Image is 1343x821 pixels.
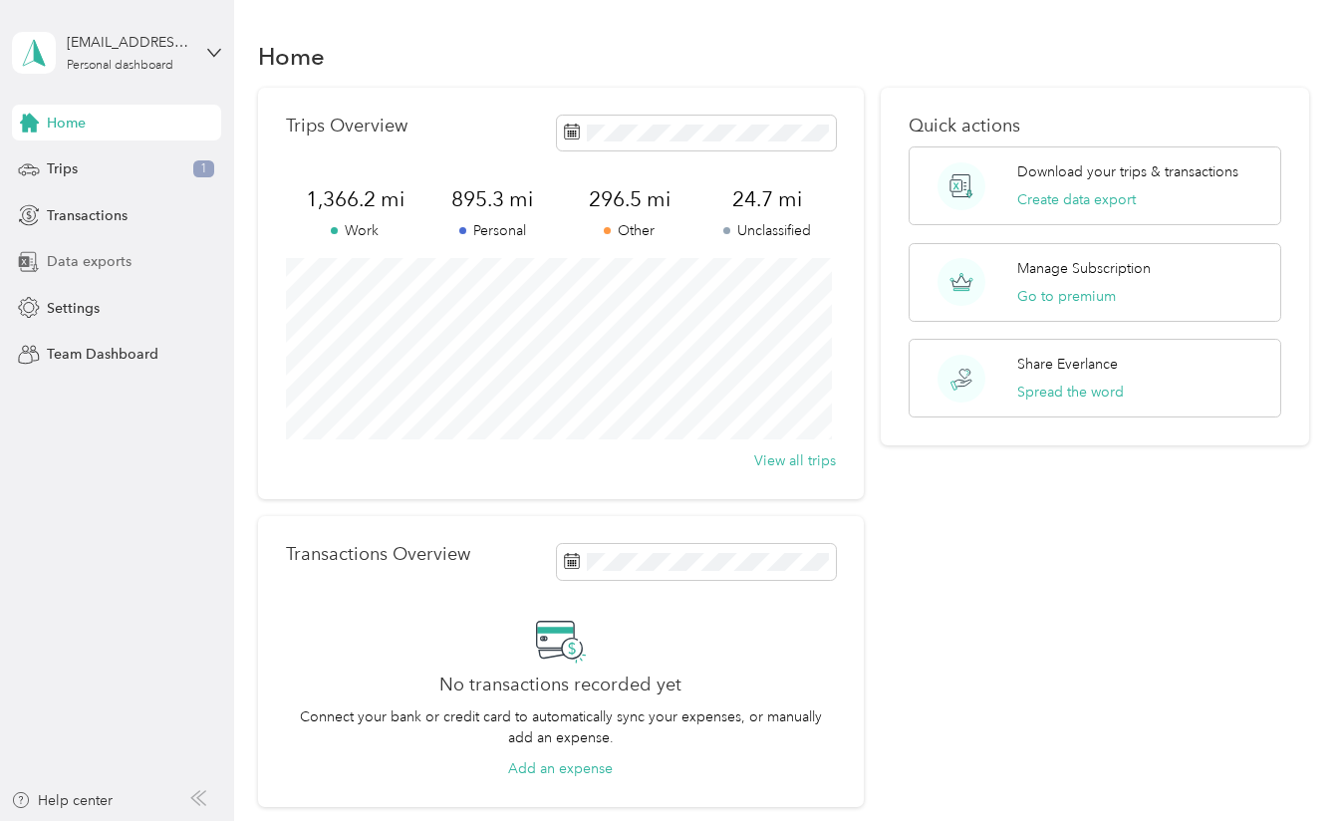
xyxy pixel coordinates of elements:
span: 24.7 mi [698,185,836,213]
button: Spread the word [1017,382,1124,403]
span: 1,366.2 mi [286,185,423,213]
div: [EMAIL_ADDRESS][DOMAIN_NAME] [67,32,191,53]
span: 895.3 mi [423,185,561,213]
span: Team Dashboard [47,344,158,365]
span: Settings [47,298,100,319]
button: Go to premium [1017,286,1116,307]
p: Other [561,220,698,241]
button: Help center [11,790,113,811]
div: Personal dashboard [67,60,173,72]
span: Data exports [47,251,132,272]
p: Personal [423,220,561,241]
button: Create data export [1017,189,1136,210]
span: Transactions [47,205,128,226]
p: Quick actions [909,116,1280,137]
p: Transactions Overview [286,544,470,565]
span: Trips [47,158,78,179]
span: Home [47,113,86,134]
p: Connect your bank or credit card to automatically sync your expenses, or manually add an expense. [286,706,836,748]
span: 296.5 mi [561,185,698,213]
span: 1 [193,160,214,178]
button: Add an expense [508,758,613,779]
p: Work [286,220,423,241]
p: Unclassified [698,220,836,241]
p: Share Everlance [1017,354,1118,375]
h2: No transactions recorded yet [439,675,681,695]
h1: Home [258,46,325,67]
button: View all trips [754,450,836,471]
p: Download your trips & transactions [1017,161,1238,182]
p: Trips Overview [286,116,407,137]
p: Manage Subscription [1017,258,1151,279]
iframe: Everlance-gr Chat Button Frame [1231,709,1343,821]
